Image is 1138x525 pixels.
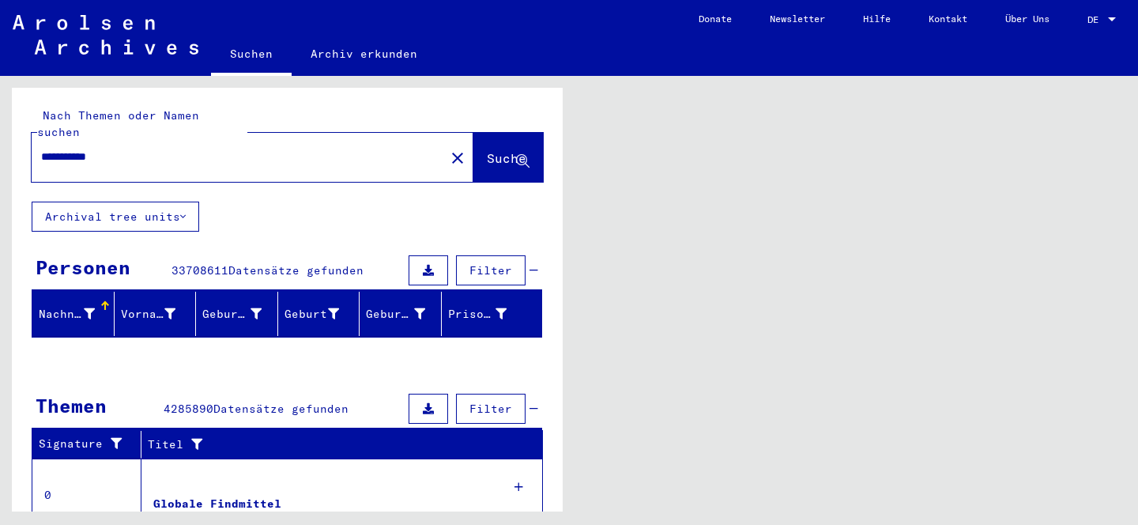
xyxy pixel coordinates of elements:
[448,149,467,168] mat-icon: close
[171,263,228,278] span: 33708611
[39,432,145,457] div: Signature
[39,436,129,452] div: Signature
[148,436,511,453] div: Titel
[164,402,213,416] span: 4285890
[469,402,512,416] span: Filter
[228,263,364,278] span: Datensätze gefunden
[39,301,115,327] div: Nachname
[13,15,198,55] img: Arolsen_neg.svg
[278,292,360,336] mat-header-cell: Geburt‏
[202,301,281,327] div: Geburtsname
[456,394,526,424] button: Filter
[153,496,281,512] div: Globale Findmittel
[473,133,543,182] button: Suche
[448,301,527,327] div: Prisoner #
[36,253,130,281] div: Personen
[196,292,278,336] mat-header-cell: Geburtsname
[211,35,292,76] a: Suchen
[121,306,176,323] div: Vorname
[202,306,262,323] div: Geburtsname
[213,402,349,416] span: Datensätze gefunden
[360,292,442,336] mat-header-cell: Geburtsdatum
[366,306,425,323] div: Geburtsdatum
[292,35,436,73] a: Archiv erkunden
[32,292,115,336] mat-header-cell: Nachname
[39,306,95,323] div: Nachname
[284,301,360,327] div: Geburt‏
[456,255,526,285] button: Filter
[37,108,199,139] mat-label: Nach Themen oder Namen suchen
[148,432,527,457] div: Titel
[448,306,507,323] div: Prisoner #
[442,142,473,173] button: Clear
[1087,14,1105,25] span: DE
[487,150,526,166] span: Suche
[115,292,197,336] mat-header-cell: Vorname
[284,306,340,323] div: Geburt‏
[442,292,542,336] mat-header-cell: Prisoner #
[32,202,199,232] button: Archival tree units
[121,301,196,327] div: Vorname
[366,301,445,327] div: Geburtsdatum
[469,263,512,278] span: Filter
[36,391,107,420] div: Themen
